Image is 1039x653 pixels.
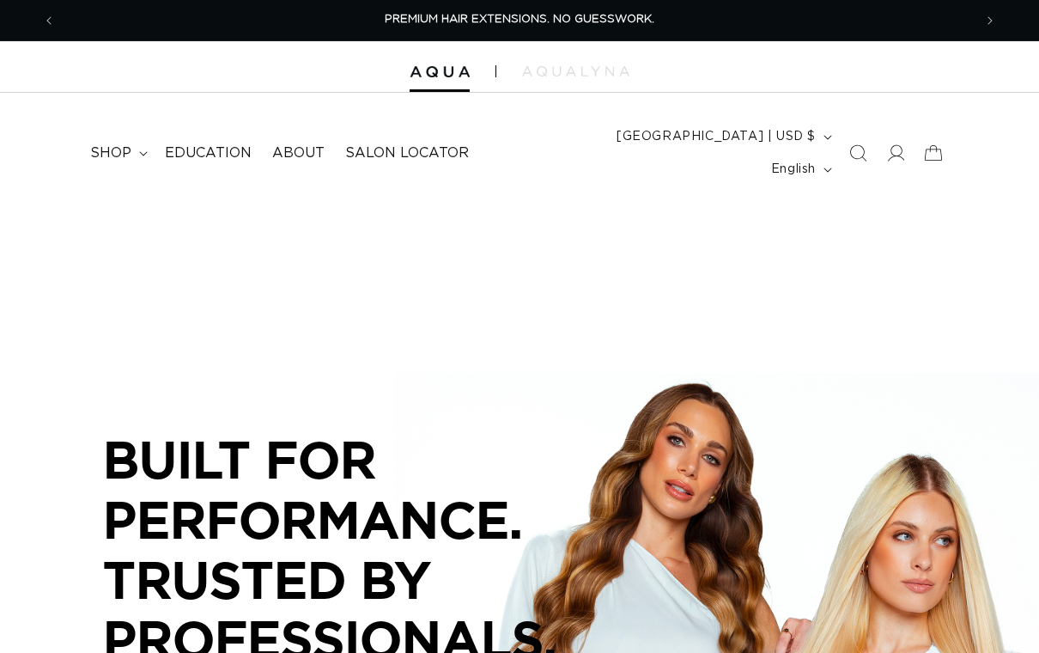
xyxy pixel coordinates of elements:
[761,153,839,186] button: English
[272,144,325,162] span: About
[90,144,131,162] span: shop
[262,134,335,173] a: About
[155,134,262,173] a: Education
[335,134,479,173] a: Salon Locator
[345,144,469,162] span: Salon Locator
[606,120,839,153] button: [GEOGRAPHIC_DATA] | USD $
[522,66,629,76] img: aqualyna.com
[839,134,877,172] summary: Search
[971,4,1009,37] button: Next announcement
[410,66,470,78] img: Aqua Hair Extensions
[165,144,252,162] span: Education
[30,4,68,37] button: Previous announcement
[617,128,816,146] span: [GEOGRAPHIC_DATA] | USD $
[80,134,155,173] summary: shop
[771,161,816,179] span: English
[385,14,654,25] span: PREMIUM HAIR EXTENSIONS. NO GUESSWORK.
